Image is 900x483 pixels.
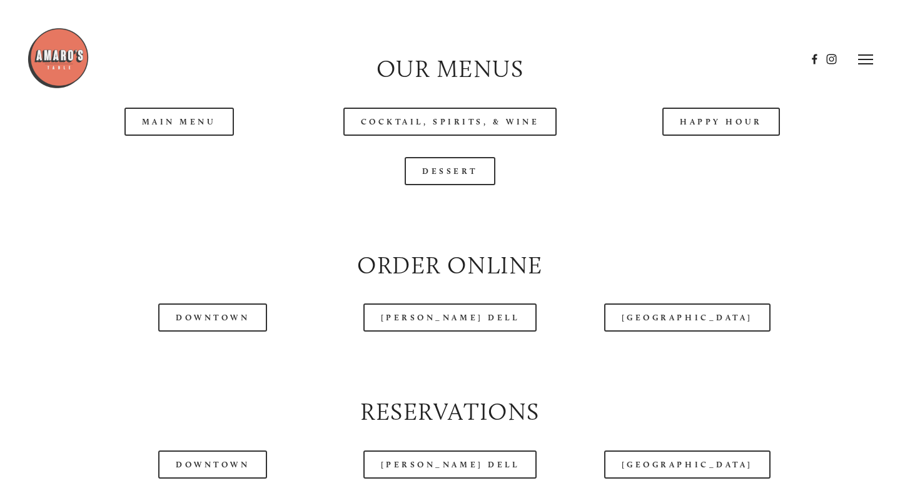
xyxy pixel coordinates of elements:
a: Downtown [158,303,267,332]
a: [PERSON_NAME] Dell [363,303,537,332]
h2: Order Online [54,249,846,283]
h2: Reservations [54,395,846,429]
a: [PERSON_NAME] Dell [363,450,537,479]
img: Amaro's Table [27,27,89,89]
a: Main Menu [124,108,234,136]
a: [GEOGRAPHIC_DATA] [604,450,771,479]
a: Happy Hour [662,108,780,136]
a: Dessert [405,157,495,185]
a: Downtown [158,450,267,479]
a: [GEOGRAPHIC_DATA] [604,303,771,332]
a: Cocktail, Spirits, & Wine [343,108,557,136]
